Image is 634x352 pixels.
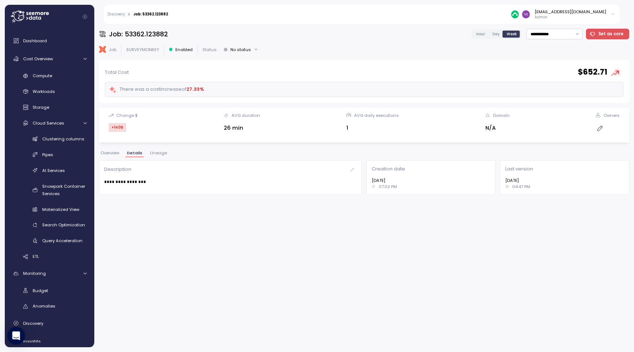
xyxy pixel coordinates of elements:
a: Discovery [8,316,91,331]
p: Total Cost [105,69,129,76]
span: Snowpark Container Services [42,183,85,197]
a: Search Optimization [8,219,91,231]
div: +140 $ [109,123,126,132]
button: No status [221,44,261,55]
span: Query Acceleration [42,238,83,244]
span: Hour [476,31,485,37]
span: Search Optimization [42,222,85,228]
a: Snowpark Container Services [8,180,91,200]
a: Storage [8,101,91,114]
div: Change $ [116,112,138,118]
span: Day [492,31,500,37]
p: Creation date [372,165,491,173]
div: Open Intercom Messenger [7,327,25,345]
div: > [128,12,130,17]
a: Materialized View [8,203,91,215]
span: Monitoring [23,270,46,276]
span: Compute [33,73,52,79]
div: There was a cost increase of [109,85,204,94]
div: No status [230,47,251,53]
p: SURVEYMONKEY [126,47,159,53]
span: Workloads [33,89,55,94]
div: Domain [493,112,510,118]
span: Budget [33,288,48,294]
a: Monitoring [8,266,91,281]
button: Set as core [586,29,630,39]
a: Insights [8,334,91,349]
span: Pipes [42,152,53,158]
div: [EMAIL_ADDRESS][DOMAIN_NAME] [535,9,606,15]
img: 687cba7b7af778e9efcde14e.PNG [511,10,519,18]
span: Dashboard [23,38,47,44]
div: 27.33 % [186,86,204,93]
a: Compute [8,70,91,82]
div: AVG duration [232,112,260,118]
span: Anomalies [33,303,55,309]
div: 26 min [224,124,260,132]
span: Cost Overview [23,56,53,62]
span: Clustering columns [42,136,84,142]
img: d8f3371d50c36e321b0eb15bc94ec64c [522,10,530,18]
a: Anomalies [8,300,91,312]
span: ETL [33,254,39,259]
span: Details [127,151,142,155]
button: Collapse navigation [80,14,90,19]
p: Description [104,166,131,173]
a: Pipes [8,148,91,161]
a: Query Acceleration [8,235,91,247]
p: 04:47 PM [512,184,530,190]
div: N/A [485,124,510,132]
p: Enabled [175,47,193,53]
span: Overview [101,151,119,155]
a: Budget [8,284,91,297]
span: Materialized View [42,206,79,212]
span: Discovery [23,320,43,326]
h3: Job: 53362.123882 [109,29,168,39]
div: Owners [604,112,620,118]
span: Set as core [598,29,623,39]
p: [DATE] [372,177,491,183]
p: [DATE] [505,177,624,183]
a: Dashboard [8,33,91,48]
p: Status: [203,47,217,53]
span: Insights [23,338,41,344]
div: AVG daily executions [354,112,399,118]
a: Discovery [108,12,125,16]
p: 07:02 PM [379,184,397,190]
p: Last version [505,165,624,173]
a: ETL [8,251,91,263]
span: Cloud Services [33,120,64,126]
a: Workloads [8,86,91,98]
span: Storage [33,104,49,110]
div: 1 [346,124,399,132]
p: Job [109,47,116,53]
h2: $ 652.71 [578,67,607,78]
a: Cloud Services [8,117,91,129]
div: Job: 53362.123882 [133,12,168,16]
span: AI Services [42,168,65,173]
p: Admin [535,15,606,20]
a: Clustering columns [8,133,91,145]
span: Lineage [150,151,167,155]
span: Week [507,31,517,37]
a: AI Services [8,164,91,176]
a: Cost Overview [8,51,91,66]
